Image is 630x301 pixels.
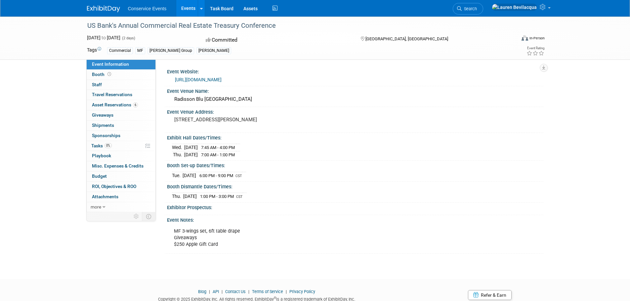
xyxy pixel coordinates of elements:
a: Contact Us [225,289,246,294]
span: Asset Reservations [92,102,138,107]
div: Radisson Blu [GEOGRAPHIC_DATA] [172,94,538,104]
div: Commercial [107,47,133,54]
td: Wed. [172,144,184,151]
span: Sponsorships [92,133,120,138]
span: 0% [105,143,112,148]
a: Tasks0% [87,141,155,151]
div: Committed [204,34,350,46]
div: [PERSON_NAME] [196,47,231,54]
div: US Bank's Annual Commercial Real Estate Treasury Conference [85,20,506,32]
td: Tue. [172,172,183,179]
div: Event Venue Address: [167,107,543,115]
span: Booth [92,72,112,77]
div: Event Format [477,34,545,44]
a: Event Information [87,59,155,69]
span: | [247,289,251,294]
a: Refer & Earn [468,290,512,300]
span: 7:00 AM - 1:00 PM [201,152,235,157]
span: Booth not reserved yet [106,72,112,77]
span: 1:00 PM - 3:00 PM [200,194,234,199]
td: [DATE] [184,144,198,151]
a: Attachments [87,192,155,202]
a: ROI, Objectives & ROO [87,182,155,192]
span: (2 days) [121,36,135,40]
div: Event Notes: [167,215,543,223]
span: CST [235,174,242,178]
img: Format-Inperson.png [522,35,528,41]
div: Exhibit Hall Dates/Times: [167,133,543,141]
a: Terms of Service [252,289,283,294]
span: 6:00 PM - 9:00 PM [199,173,233,178]
a: Budget [87,171,155,181]
a: Booth [87,70,155,80]
div: Event Venue Name: [167,86,543,94]
span: to [101,35,107,40]
a: Blog [198,289,206,294]
a: [URL][DOMAIN_NAME] [175,77,222,82]
div: In-Person [529,36,545,41]
a: Staff [87,80,155,90]
span: Tasks [91,143,112,148]
a: Sponsorships [87,131,155,141]
span: Attachments [92,194,118,199]
td: Personalize Event Tab Strip [131,212,142,221]
span: | [220,289,224,294]
td: Toggle Event Tabs [142,212,155,221]
span: Budget [92,173,107,179]
td: Tags [87,47,101,54]
span: ROI, Objectives & ROO [92,184,136,189]
a: API [213,289,219,294]
div: Booth Set-up Dates/Times: [167,161,543,169]
span: Search [462,6,477,11]
span: Playbook [92,153,111,158]
div: MF 3-wings set, 6ft table drape Giveaways $250 Apple Gift Card [169,225,470,251]
a: Giveaways [87,110,155,120]
span: Conservice Events [128,6,167,11]
td: [DATE] [183,172,196,179]
a: Search [453,3,483,15]
td: [DATE] [183,193,197,200]
a: Shipments [87,121,155,131]
span: more [91,204,101,209]
span: [GEOGRAPHIC_DATA], [GEOGRAPHIC_DATA] [365,36,448,41]
span: Shipments [92,123,114,128]
img: Lauren Bevilacqua [492,4,537,11]
a: Misc. Expenses & Credits [87,161,155,171]
div: MF [135,47,145,54]
span: Travel Reservations [92,92,132,97]
div: Exhibitor Prospectus: [167,203,543,211]
pre: [STREET_ADDRESS][PERSON_NAME] [174,117,316,123]
span: 7:45 AM - 4:00 PM [201,145,235,150]
a: Travel Reservations [87,90,155,100]
a: Playbook [87,151,155,161]
td: Thu. [172,193,183,200]
a: Privacy Policy [289,289,315,294]
span: Giveaways [92,112,113,118]
td: [DATE] [184,151,198,158]
div: Event Rating [526,47,544,50]
sup: ® [274,296,276,300]
span: | [284,289,288,294]
span: Event Information [92,61,129,67]
img: ExhibitDay [87,6,120,12]
span: [DATE] [DATE] [87,35,120,40]
div: Event Website: [167,67,543,75]
span: CST [236,195,243,199]
span: Staff [92,82,102,87]
div: Booth Dismantle Dates/Times: [167,182,543,190]
td: Thu. [172,151,184,158]
div: [PERSON_NAME] Group [147,47,194,54]
span: 6 [133,102,138,107]
span: | [207,289,212,294]
a: Asset Reservations6 [87,100,155,110]
span: Misc. Expenses & Credits [92,163,144,169]
a: more [87,202,155,212]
